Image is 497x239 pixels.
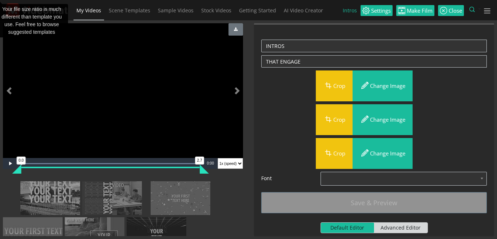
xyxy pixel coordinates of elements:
textarea: INTROS [261,40,487,52]
span: Scene Templates [109,7,150,14]
img: index.php [261,104,316,135]
span: Close [447,8,462,13]
span: Sample Videos [158,7,194,14]
span: Settings [370,8,391,13]
button: Crop [316,104,353,135]
span: Default Editor [321,223,374,233]
span: My Videos [76,7,101,14]
span: Advanced Editor [374,223,428,233]
span: Getting Started [239,7,276,14]
span: Noto Sans All Languages [328,174,466,183]
span: Make Film [405,8,433,13]
button: Change image [353,138,413,169]
div: 2.7 [195,157,204,165]
li: Intros [343,0,361,21]
span: 0:00 [207,161,214,165]
button: Change image [353,104,413,135]
button: Crop [316,138,353,169]
div: 0.0 [16,157,26,165]
span: Stock Videos [201,7,231,14]
a: Settings [361,5,393,16]
div: Video Player [3,23,243,158]
span: AI Video Creator [284,7,323,14]
button: Play [3,158,17,169]
a: Close [438,5,464,16]
div: Progress Bar [21,163,200,164]
label: Font [256,172,315,186]
img: index.php [261,138,316,169]
textarea: THAT ENGAGE [261,55,487,68]
button: Save & Preview [261,192,487,213]
img: index.php [261,70,316,101]
button: Download Preview Admin Only [228,23,243,36]
a: Make Film [396,5,434,16]
button: Crop [316,70,353,101]
button: Change image [353,70,413,101]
